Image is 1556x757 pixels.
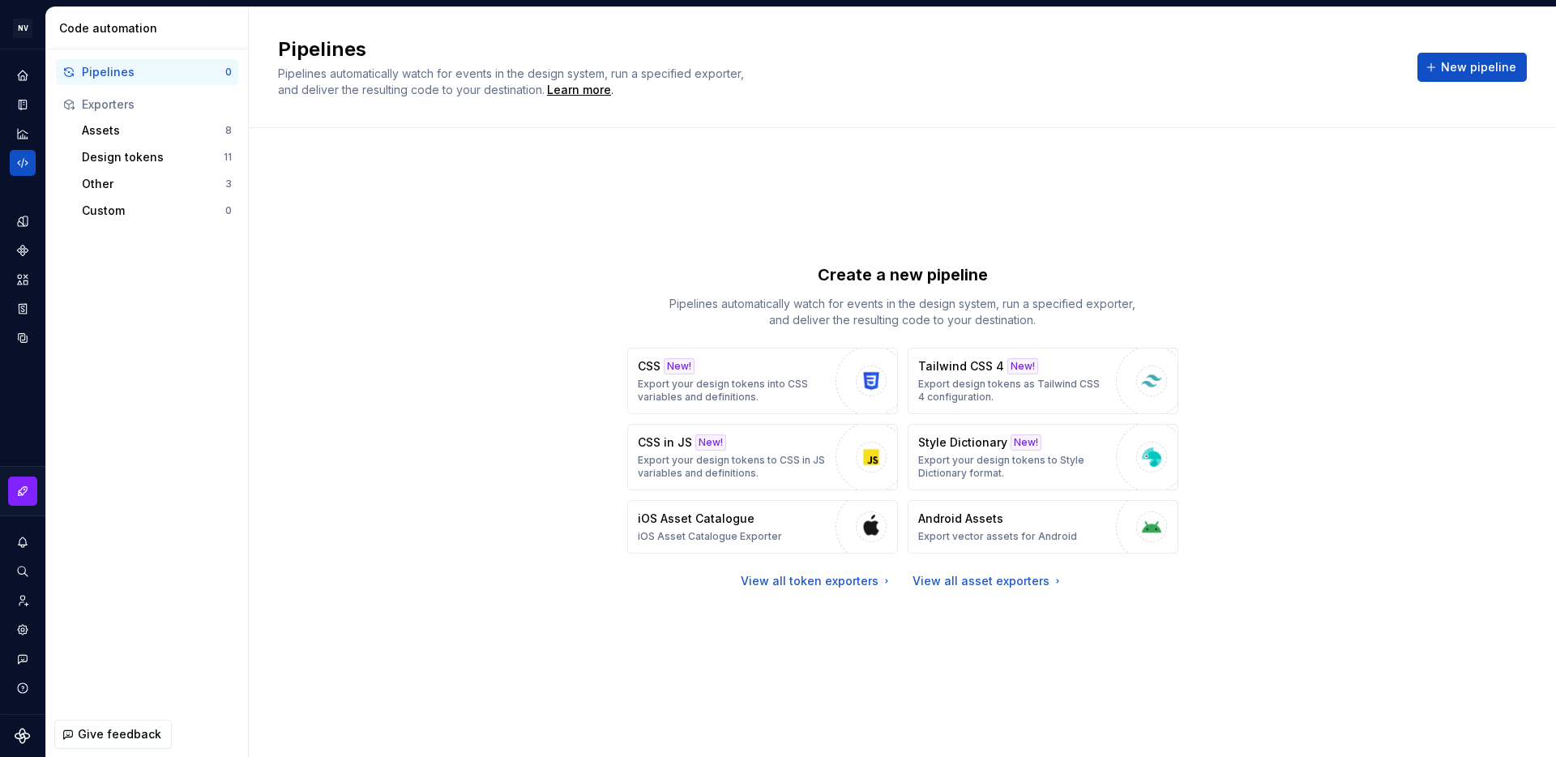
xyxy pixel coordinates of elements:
[54,720,172,749] button: Give feedback
[59,20,242,36] div: Code automation
[13,19,32,38] div: NV
[638,434,692,451] p: CSS in JS
[913,573,1064,589] a: View all asset exporters
[638,530,782,543] p: iOS Asset Catalogue Exporter
[695,434,726,451] div: New!
[908,424,1178,490] button: Style DictionaryNew!Export your design tokens to Style Dictionary format.
[10,150,36,176] a: Code automation
[10,296,36,322] a: Storybook stories
[638,378,827,404] p: Export your design tokens into CSS variables and definitions.
[918,530,1077,543] p: Export vector assets for Android
[1007,358,1038,374] div: New!
[627,348,898,414] button: CSSNew!Export your design tokens into CSS variables and definitions.
[75,118,238,143] button: Assets8
[278,66,747,96] span: Pipelines automatically watch for events in the design system, run a specified exporter, and deli...
[82,149,224,165] div: Design tokens
[10,588,36,614] a: Invite team
[10,121,36,147] a: Analytics
[638,454,827,480] p: Export your design tokens to CSS in JS variables and definitions.
[918,511,1003,527] p: Android Assets
[10,92,36,118] a: Documentation
[918,434,1007,451] p: Style Dictionary
[82,122,225,139] div: Assets
[660,296,1146,328] p: Pipelines automatically watch for events in the design system, run a specified exporter, and deli...
[664,358,695,374] div: New!
[627,424,898,490] button: CSS in JSNew!Export your design tokens to CSS in JS variables and definitions.
[918,454,1108,480] p: Export your design tokens to Style Dictionary format.
[741,573,893,589] a: View all token exporters
[75,144,238,170] button: Design tokens11
[10,267,36,293] a: Assets
[225,204,232,217] div: 0
[15,728,31,744] svg: Supernova Logo
[10,558,36,584] button: Search ⌘K
[82,203,225,219] div: Custom
[10,617,36,643] a: Settings
[75,171,238,197] button: Other3
[908,500,1178,554] button: Android AssetsExport vector assets for Android
[278,36,1398,62] h2: Pipelines
[56,59,238,85] button: Pipelines0
[1417,53,1527,82] button: New pipeline
[82,96,232,113] div: Exporters
[547,82,611,98] a: Learn more
[3,11,42,45] button: NV
[78,726,161,742] span: Give feedback
[818,263,988,286] p: Create a new pipeline
[75,198,238,224] button: Custom0
[82,64,225,80] div: Pipelines
[908,348,1178,414] button: Tailwind CSS 4New!Export design tokens as Tailwind CSS 4 configuration.
[225,66,232,79] div: 0
[918,378,1108,404] p: Export design tokens as Tailwind CSS 4 configuration.
[627,500,898,554] button: iOS Asset CatalogueiOS Asset Catalogue Exporter
[82,176,225,192] div: Other
[545,84,613,96] span: .
[10,325,36,351] a: Data sources
[225,177,232,190] div: 3
[10,208,36,234] a: Design tokens
[10,237,36,263] a: Components
[10,62,36,88] a: Home
[10,529,36,555] button: Notifications
[10,646,36,672] button: Contact support
[225,124,232,137] div: 8
[638,358,660,374] p: CSS
[638,511,754,527] p: iOS Asset Catalogue
[224,151,232,164] div: 11
[1011,434,1041,451] div: New!
[918,358,1004,374] p: Tailwind CSS 4
[1441,59,1516,75] span: New pipeline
